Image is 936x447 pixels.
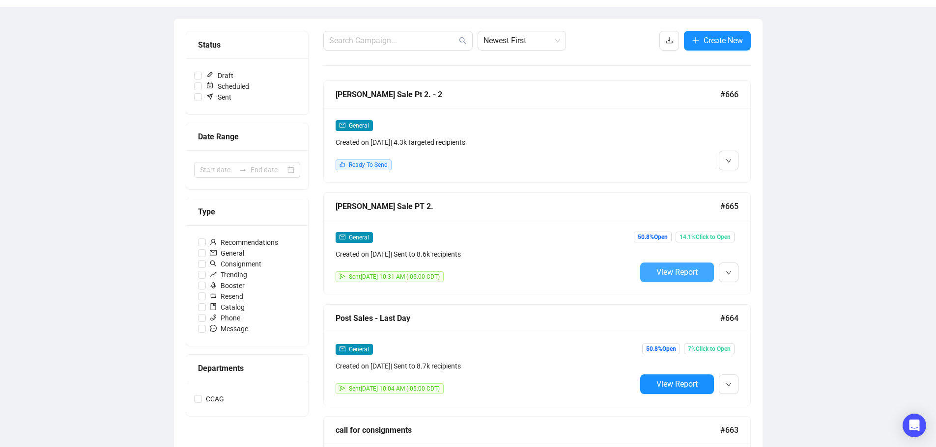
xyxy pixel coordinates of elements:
span: down [726,382,732,388]
span: down [726,158,732,164]
span: mail [340,346,345,352]
span: View Report [656,267,698,277]
span: General [349,234,369,241]
span: General [349,346,369,353]
span: 50.8% Open [634,232,672,242]
a: [PERSON_NAME] Sale PT 2.#665mailGeneralCreated on [DATE]| Sent to 8.6k recipientssendSent[DATE] 1... [323,192,751,294]
span: 50.8% Open [642,343,680,354]
span: Draft [202,70,237,81]
span: Consignment [206,259,265,269]
span: Trending [206,269,251,280]
div: Created on [DATE] | Sent to 8.6k recipients [336,249,636,260]
div: Created on [DATE] | Sent to 8.7k recipients [336,361,636,371]
span: #664 [720,312,738,324]
a: [PERSON_NAME] Sale Pt 2. - 2#666mailGeneralCreated on [DATE]| 4.3k targeted recipientslikeReady T... [323,80,751,183]
span: Scheduled [202,81,253,92]
span: #666 [720,88,738,101]
span: swap-right [239,166,247,174]
span: like [340,161,345,167]
div: Date Range [198,131,296,143]
span: Sent [DATE] 10:31 AM (-05:00 CDT) [349,273,440,280]
span: Phone [206,313,244,323]
span: message [210,325,217,332]
span: book [210,303,217,310]
span: #663 [720,424,738,436]
span: Recommendations [206,237,282,248]
span: send [340,385,345,391]
span: retweet [210,292,217,299]
span: rise [210,271,217,278]
span: down [726,270,732,276]
div: Open Intercom Messenger [903,414,926,437]
span: Sent [202,92,235,103]
span: mail [340,234,345,240]
div: Type [198,206,296,218]
div: [PERSON_NAME] Sale Pt 2. - 2 [336,88,720,101]
span: General [206,248,248,259]
span: Newest First [483,31,560,50]
input: End date [251,164,285,175]
span: user [210,238,217,245]
span: rocket [210,282,217,289]
input: Search Campaign... [329,35,457,47]
span: View Report [656,379,698,389]
span: to [239,166,247,174]
div: Status [198,39,296,51]
span: Resend [206,291,247,302]
span: search [210,260,217,267]
a: Post Sales - Last Day#664mailGeneralCreated on [DATE]| Sent to 8.7k recipientssendSent[DATE] 10:0... [323,304,751,406]
span: plus [692,36,700,44]
span: Message [206,323,252,334]
input: Start date [200,164,235,175]
span: Ready To Send [349,161,388,168]
div: Post Sales - Last Day [336,312,720,324]
span: Booster [206,280,249,291]
div: [PERSON_NAME] Sale PT 2. [336,200,720,212]
span: download [665,36,673,44]
div: Created on [DATE] | 4.3k targeted recipients [336,137,636,148]
div: Departments [198,362,296,374]
span: Create New [704,34,743,47]
span: #665 [720,200,738,212]
span: CCAG [202,394,228,404]
span: mail [340,122,345,128]
button: Create New [684,31,751,51]
button: View Report [640,374,714,394]
span: Sent [DATE] 10:04 AM (-05:00 CDT) [349,385,440,392]
span: search [459,37,467,45]
button: View Report [640,263,714,282]
span: send [340,273,345,279]
span: mail [210,249,217,256]
span: phone [210,314,217,321]
div: call for consignments [336,424,720,436]
span: 7% Click to Open [684,343,735,354]
span: 14.1% Click to Open [676,232,735,242]
span: General [349,122,369,129]
span: Catalog [206,302,249,313]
